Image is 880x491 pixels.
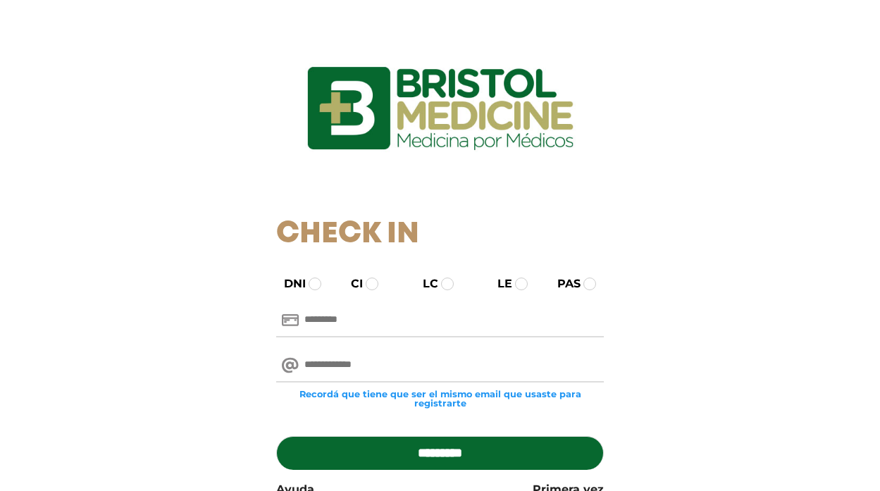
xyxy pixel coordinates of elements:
label: CI [338,275,363,292]
h1: Check In [276,217,604,252]
img: logo_ingresarbristol.jpg [250,17,631,200]
label: PAS [545,275,581,292]
label: LE [485,275,512,292]
label: DNI [271,275,306,292]
small: Recordá que tiene que ser el mismo email que usaste para registrarte [276,390,604,408]
label: LC [410,275,438,292]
